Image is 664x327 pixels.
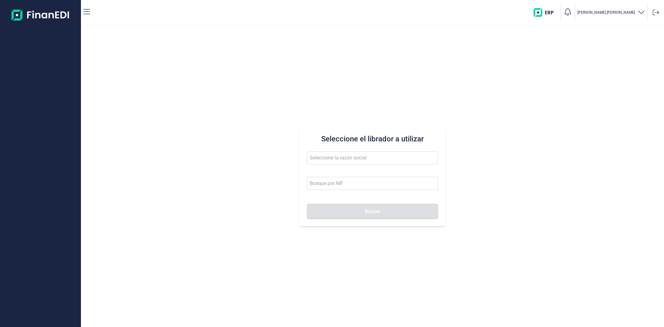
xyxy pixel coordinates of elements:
[577,10,635,15] p: [PERSON_NAME] [PERSON_NAME]
[12,5,70,25] img: Logo de aplicación
[307,204,438,219] button: Buscar
[307,151,438,164] input: Seleccione la razón social
[307,177,438,190] input: Busque por NIF
[534,8,558,17] img: erp
[365,209,380,214] span: Buscar
[307,134,438,144] h3: Seleccione el librador a utilizar
[577,8,645,17] button: [PERSON_NAME] [PERSON_NAME]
